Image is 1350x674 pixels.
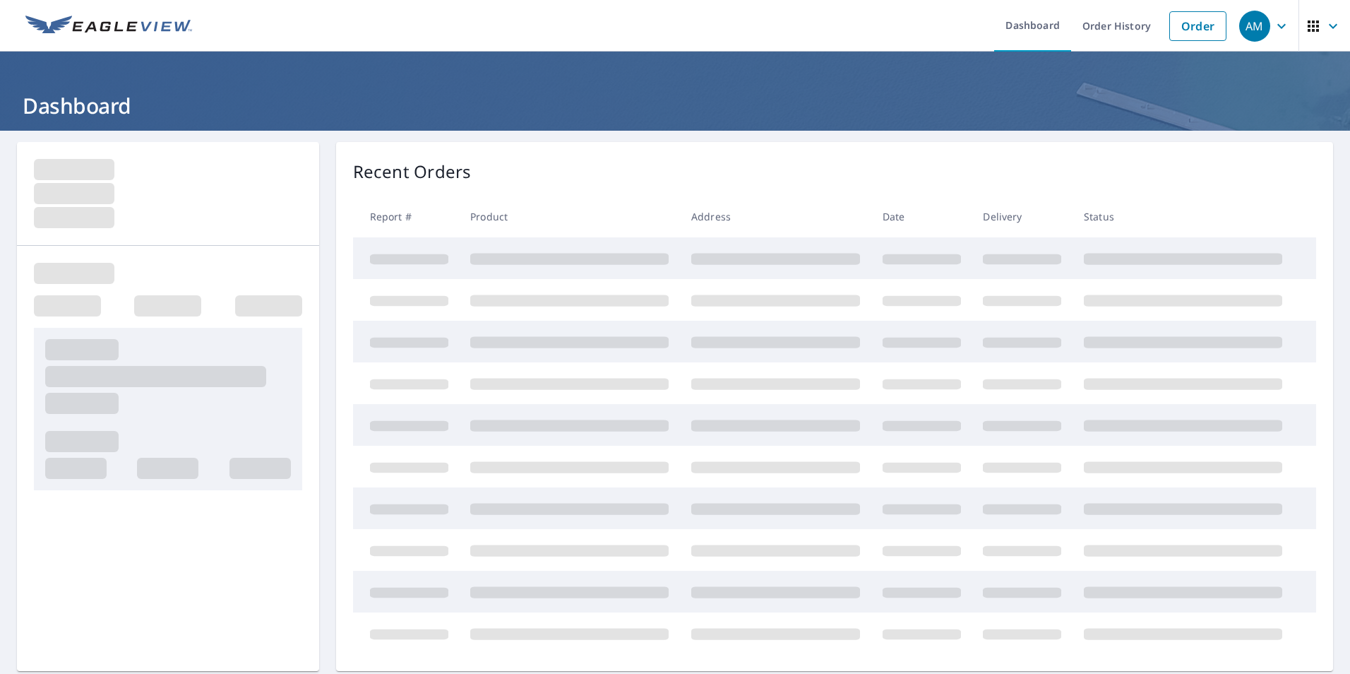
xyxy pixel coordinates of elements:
a: Order [1169,11,1226,41]
img: EV Logo [25,16,192,37]
th: Status [1073,196,1294,237]
th: Delivery [972,196,1073,237]
th: Address [680,196,871,237]
div: AM [1239,11,1270,42]
th: Product [459,196,680,237]
th: Report # [353,196,460,237]
p: Recent Orders [353,159,472,184]
th: Date [871,196,972,237]
h1: Dashboard [17,91,1333,120]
